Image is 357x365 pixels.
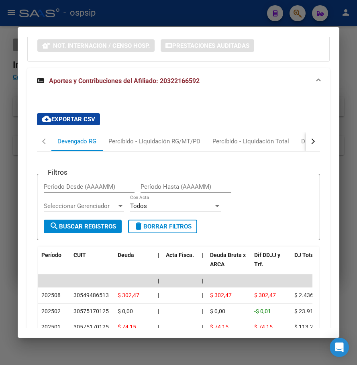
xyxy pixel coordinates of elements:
[254,324,273,330] span: $ 74,15
[118,324,136,330] span: $ 74,15
[49,77,200,85] span: Aportes y Contribuciones del Afiliado: 20322166592
[254,292,276,298] span: $ 302,47
[330,338,349,357] div: Open Intercom Messenger
[158,324,159,330] span: |
[158,252,159,258] span: |
[254,252,280,267] span: Dif DDJJ y Trf.
[73,322,109,332] div: 30575170125
[42,116,95,123] span: Exportar CSV
[118,292,139,298] span: $ 302,47
[53,42,150,49] span: Not. Internacion / Censo Hosp.
[41,252,61,258] span: Período
[114,247,155,282] datatable-header-cell: Deuda
[301,137,333,146] div: DDJJ ARCA
[163,247,199,282] datatable-header-cell: Acta Fisca.
[37,113,100,125] button: Exportar CSV
[73,291,109,300] div: 30549486513
[44,168,71,177] h3: Filtros
[210,292,232,298] span: $ 302,47
[44,202,117,210] span: Seleccionar Gerenciador
[166,252,194,258] span: Acta Fisca.
[134,223,192,230] span: Borrar Filtros
[37,39,155,52] button: Not. Internacion / Censo Hosp.
[41,292,61,298] span: 202508
[172,42,249,49] span: Prestaciones Auditadas
[49,223,116,230] span: Buscar Registros
[294,324,327,330] span: $ 113.275,83
[207,247,251,282] datatable-header-cell: Deuda Bruta x ARCA
[202,252,204,258] span: |
[108,137,200,146] div: Percibido - Liquidación RG/MT/PD
[38,247,70,282] datatable-header-cell: Período
[202,277,204,284] span: |
[202,308,203,314] span: |
[118,308,133,314] span: $ 0,00
[202,292,203,298] span: |
[70,247,114,282] datatable-header-cell: CUIT
[57,137,96,146] div: Devengado RG
[294,252,316,258] span: DJ Total
[130,202,147,210] span: Todos
[158,308,159,314] span: |
[161,39,254,52] button: Prestaciones Auditadas
[291,247,331,282] datatable-header-cell: DJ Total
[73,307,109,316] div: 30575170125
[294,308,324,314] span: $ 23.912,73
[158,277,159,284] span: |
[134,221,143,231] mat-icon: delete
[199,247,207,282] datatable-header-cell: |
[128,220,197,233] button: Borrar Filtros
[254,308,271,314] span: -$ 0,01
[27,68,329,94] mat-expansion-panel-header: Aportes y Contribuciones del Afiliado: 20322166592
[158,292,159,298] span: |
[210,324,228,330] span: $ 74,15
[42,114,51,124] mat-icon: cloud_download
[210,252,246,267] span: Deuda Bruta x ARCA
[44,220,122,233] button: Buscar Registros
[251,247,291,282] datatable-header-cell: Dif DDJJ y Trf.
[41,324,61,330] span: 202501
[202,324,203,330] span: |
[41,308,61,314] span: 202502
[49,221,59,231] mat-icon: search
[73,252,86,258] span: CUIT
[118,252,134,258] span: Deuda
[212,137,289,146] div: Percibido - Liquidación Total
[210,308,225,314] span: $ 0,00
[294,292,321,298] span: $ 2.436,10
[155,247,163,282] datatable-header-cell: |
